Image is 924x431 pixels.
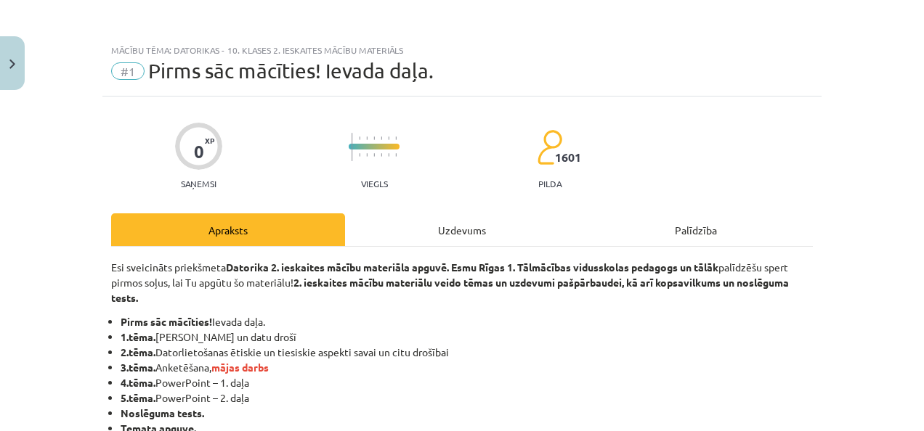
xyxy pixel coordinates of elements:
[381,136,382,140] img: icon-short-line-57e1e144782c952c97e751825c79c345078a6d821885a25fce030b3d8c18986b.svg
[388,136,389,140] img: icon-short-line-57e1e144782c952c97e751825c79c345078a6d821885a25fce030b3d8c18986b.svg
[366,153,368,157] img: icon-short-line-57e1e144782c952c97e751825c79c345078a6d821885a25fce030b3d8c18986b.svg
[373,136,375,140] img: icon-short-line-57e1e144782c952c97e751825c79c345078a6d821885a25fce030b3d8c18986b.svg
[111,62,145,80] span: #1
[121,330,155,343] b: 1.tēma.
[111,260,813,305] p: Esi sveicināts priekšmeta palīdzēšu spert pirmos soļus, lai Tu apgūtu šo materiālu!
[388,153,389,157] img: icon-short-line-57e1e144782c952c97e751825c79c345078a6d821885a25fce030b3d8c18986b.svg
[148,59,434,83] span: Pirms sāc mācīties! Ievada daļa.
[352,133,353,161] img: icon-long-line-d9ea69661e0d244f92f715978eff75569469978d946b2353a9bb055b3ed8787d.svg
[538,178,562,189] p: pilda
[121,315,212,328] b: Pirms sāc mācīties!
[381,153,382,157] img: icon-short-line-57e1e144782c952c97e751825c79c345078a6d821885a25fce030b3d8c18986b.svg
[211,361,269,374] strong: mājas darbs
[111,276,789,304] strong: 2. ieskaites mācību materiālu veido tēmas un uzdevumi pašpārbaudei, kā arī kopsavilkums un noslēg...
[226,260,718,274] strong: Datorika 2. ieskaites mācību materiāla apguvē. Esmu Rīgas 1. Tālmācības vidusskolas pedagogs un t...
[175,178,222,189] p: Saņemsi
[361,178,388,189] p: Viegls
[121,314,813,329] li: Ievada daļa.
[373,153,375,157] img: icon-short-line-57e1e144782c952c97e751825c79c345078a6d821885a25fce030b3d8c18986b.svg
[121,376,155,389] b: 4.tēma.
[366,136,368,140] img: icon-short-line-57e1e144782c952c97e751825c79c345078a6d821885a25fce030b3d8c18986b.svg
[121,329,813,345] li: [PERSON_NAME] un datu drošī
[579,213,813,246] div: Palīdzība
[359,136,360,140] img: icon-short-line-57e1e144782c952c97e751825c79c345078a6d821885a25fce030b3d8c18986b.svg
[111,45,813,55] div: Mācību tēma: Datorikas - 10. klases 2. ieskaites mācību materiāls
[194,141,204,162] div: 0
[395,153,397,157] img: icon-short-line-57e1e144782c952c97e751825c79c345078a6d821885a25fce030b3d8c18986b.svg
[111,213,345,246] div: Apraksts
[537,129,562,165] img: students-c634bb4e5e11cddfef0936a35e636f08e4e9abd3cc4e673bd6f9a4125e45ecb1.svg
[555,151,581,164] span: 1601
[359,153,360,157] img: icon-short-line-57e1e144782c952c97e751825c79c345078a6d821885a25fce030b3d8c18986b.svg
[9,59,15,69] img: icon-close-lesson-0947bae3869378f0d4975bcd49f059093ad1ed9edebbc8119c70593378902aed.svg
[121,375,813,390] li: PowerPoint – 1. daļa
[121,406,204,419] strong: Noslēguma tests.
[205,136,214,144] span: XP
[121,360,813,375] li: Anketēšana,
[345,213,579,246] div: Uzdevums
[121,361,155,374] b: 3.tēma.
[121,345,155,358] b: 2.tēma.
[395,136,397,140] img: icon-short-line-57e1e144782c952c97e751825c79c345078a6d821885a25fce030b3d8c18986b.svg
[121,391,155,404] b: 5.tēma.
[121,345,813,360] li: Datorlietošanas ētiskie un tiesiskie aspekti savai un citu drošībai
[121,390,813,406] li: PowerPoint – 2. daļa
